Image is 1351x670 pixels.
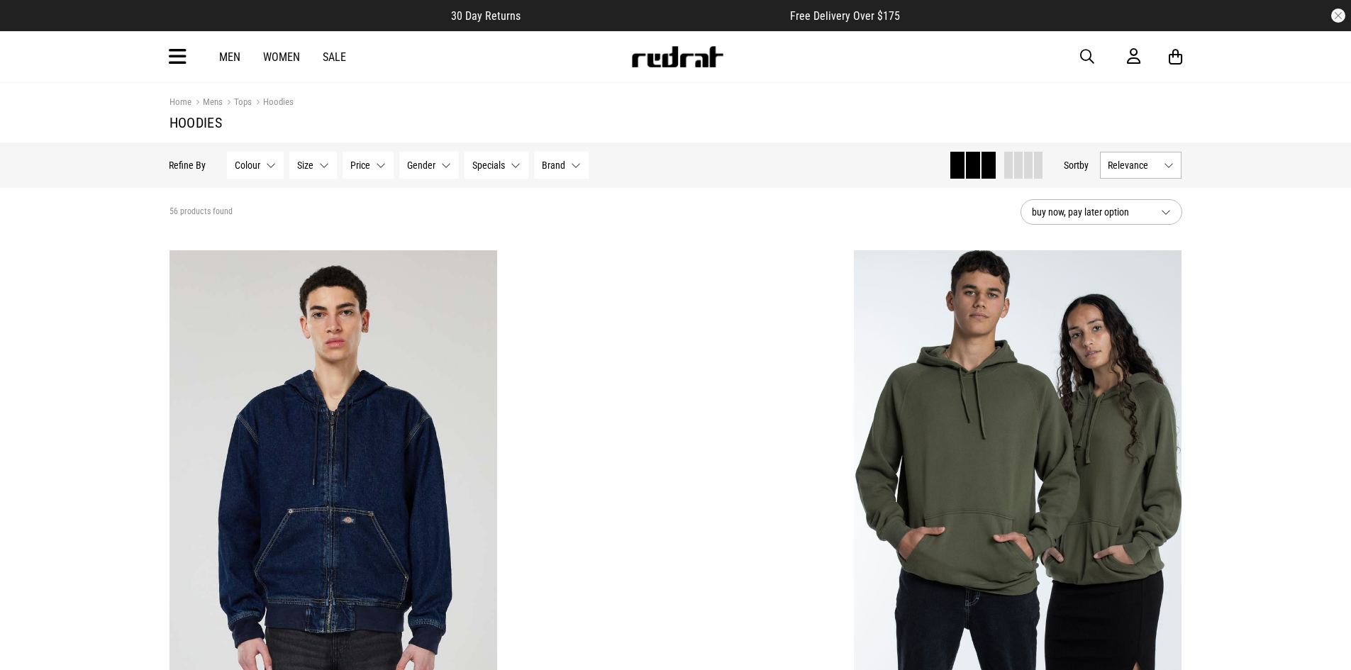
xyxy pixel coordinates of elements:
h1: Hoodies [169,114,1182,131]
button: Specials [465,152,529,179]
button: Gender [400,152,460,179]
button: Relevance [1101,152,1182,179]
span: by [1080,160,1089,171]
button: Brand [535,152,589,179]
img: Redrat logo [630,46,724,67]
span: buy now, pay later option [1032,203,1150,220]
span: Colour [235,160,261,171]
a: Mens [191,96,223,110]
button: Size [290,152,338,179]
span: Relevance [1108,160,1159,171]
button: Colour [228,152,284,179]
a: Hoodies [252,96,294,110]
span: Price [351,160,371,171]
button: Price [343,152,394,179]
a: Sale [323,50,346,64]
span: 56 products found [169,206,233,218]
span: Free Delivery Over $175 [790,9,900,23]
span: Brand [543,160,566,171]
a: Home [169,96,191,107]
button: buy now, pay later option [1021,199,1182,225]
iframe: Customer reviews powered by Trustpilot [549,9,762,23]
p: Refine By [169,160,206,171]
span: 30 Day Returns [451,9,521,23]
a: Men [219,50,240,64]
a: Tops [223,96,252,110]
a: Women [263,50,300,64]
span: Specials [473,160,506,171]
button: Sortby [1064,157,1089,174]
span: Size [298,160,314,171]
span: Gender [408,160,436,171]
